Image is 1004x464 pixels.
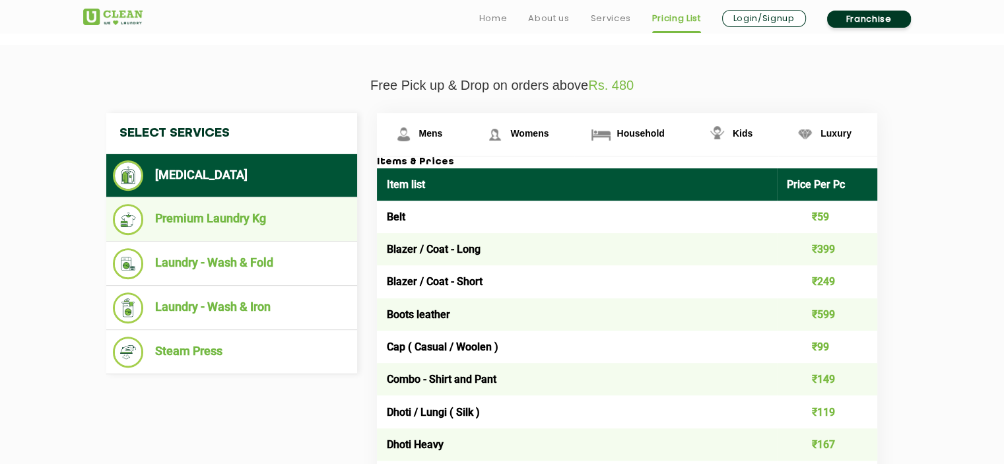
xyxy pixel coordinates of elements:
th: Item list [377,168,778,201]
h3: Items & Prices [377,156,877,168]
img: Luxury [793,123,817,146]
p: Free Pick up & Drop on orders above [83,78,921,93]
td: ₹399 [777,233,877,265]
a: Home [479,11,508,26]
img: Premium Laundry Kg [113,204,144,235]
span: Rs. 480 [588,78,634,92]
td: ₹599 [777,298,877,331]
li: Laundry - Wash & Fold [113,248,351,279]
td: ₹119 [777,395,877,428]
h4: Select Services [106,113,357,154]
td: Boots leather [377,298,778,331]
td: ₹249 [777,265,877,298]
th: Price Per Pc [777,168,877,201]
td: Dhoti / Lungi ( Silk ) [377,395,778,428]
img: UClean Laundry and Dry Cleaning [83,9,143,25]
span: Kids [733,128,753,139]
img: Steam Press [113,337,144,368]
a: Franchise [827,11,911,28]
td: Combo - Shirt and Pant [377,363,778,395]
span: Luxury [820,128,852,139]
td: Blazer / Coat - Short [377,265,778,298]
td: ₹149 [777,363,877,395]
a: About us [528,11,569,26]
li: Premium Laundry Kg [113,204,351,235]
li: [MEDICAL_DATA] [113,160,351,191]
a: Pricing List [652,11,701,26]
td: Cap ( Casual / Woolen ) [377,331,778,363]
img: Laundry - Wash & Fold [113,248,144,279]
span: Mens [419,128,443,139]
td: Dhoti Heavy [377,428,778,461]
img: Dry Cleaning [113,160,144,191]
img: Household [589,123,613,146]
td: Belt [377,201,778,233]
a: Services [590,11,630,26]
td: Blazer / Coat - Long [377,233,778,265]
a: Login/Signup [722,10,806,27]
li: Steam Press [113,337,351,368]
span: Household [617,128,664,139]
img: Womens [483,123,506,146]
td: ₹167 [777,428,877,461]
td: ₹59 [777,201,877,233]
img: Laundry - Wash & Iron [113,292,144,323]
img: Kids [706,123,729,146]
img: Mens [392,123,415,146]
span: Womens [510,128,549,139]
li: Laundry - Wash & Iron [113,292,351,323]
td: ₹99 [777,331,877,363]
